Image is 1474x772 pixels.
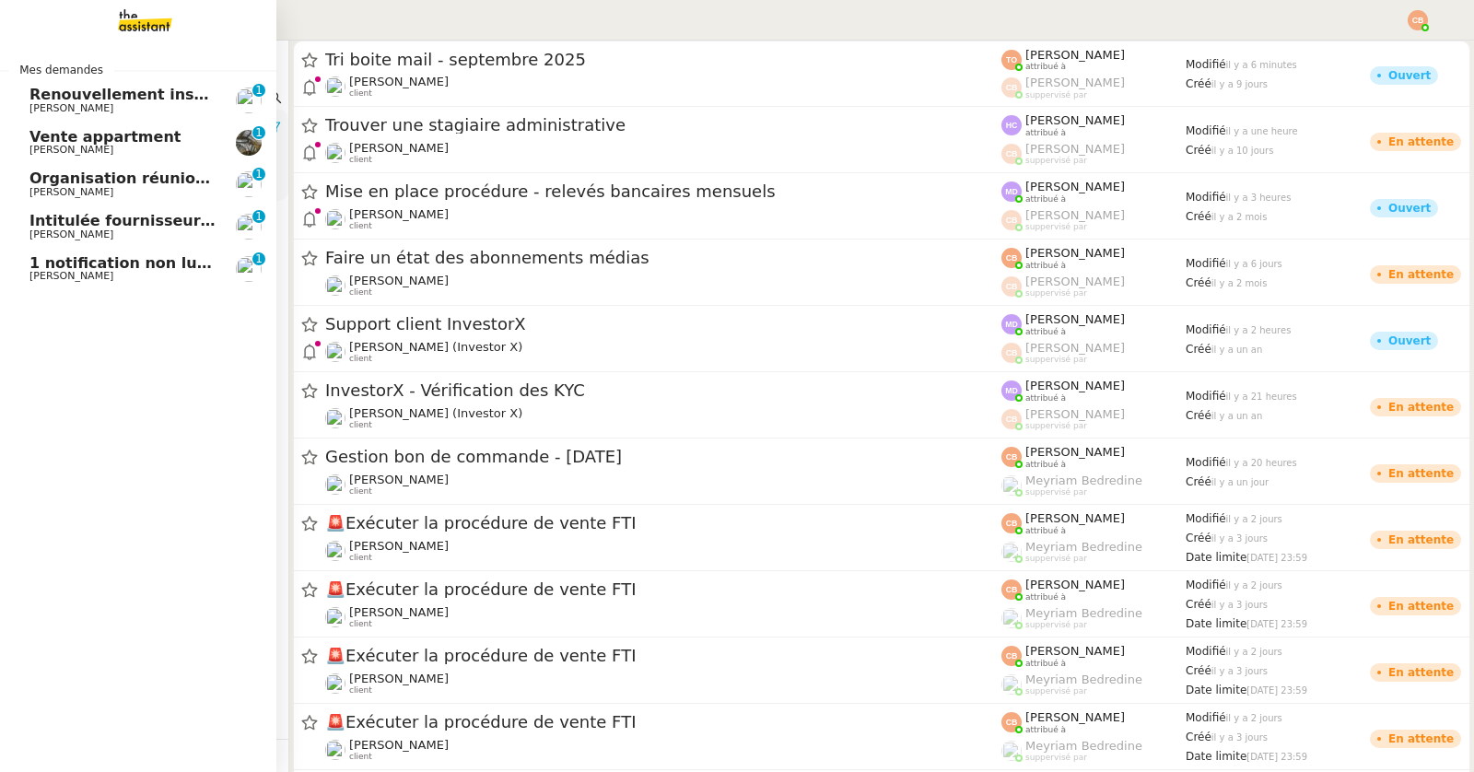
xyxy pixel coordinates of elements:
div: En attente [1388,468,1454,479]
img: users%2F9mvJqJUvllffspLsQzytnd0Nt4c2%2Favatar%2F82da88e3-d90d-4e39-b37d-dcb7941179ae [236,214,262,240]
span: suppervisé par [1025,355,1087,365]
span: suppervisé par [1025,288,1087,298]
span: [PERSON_NAME] [349,672,449,685]
span: il y a un an [1211,411,1262,421]
span: il y a un an [1211,345,1262,355]
span: [PERSON_NAME] [29,270,113,282]
span: [PERSON_NAME] [1025,48,1125,62]
app-user-detailed-label: client [325,75,1001,99]
span: [PERSON_NAME] (Investor X) [349,340,522,354]
span: suppervisé par [1025,421,1087,431]
img: users%2FaellJyylmXSg4jqeVbanehhyYJm1%2Favatar%2Fprofile-pic%20(4).png [1001,475,1022,496]
span: [PERSON_NAME] [1025,312,1125,326]
span: Tri boite mail - septembre 2025 [325,52,1001,68]
img: svg [1001,181,1022,202]
span: InvestorX - Vérification des KYC [325,382,1001,399]
img: users%2FUWPTPKITw0gpiMilXqRXG5g9gXH3%2Favatar%2F405ab820-17f5-49fd-8f81-080694535f4d [325,408,345,428]
span: Trouver une stagiaire administrative [325,117,1001,134]
span: [PERSON_NAME] [349,274,449,287]
div: En attente [1388,269,1454,280]
img: users%2FERVxZKLGxhVfG9TsREY0WEa9ok42%2Favatar%2Fportrait-563450-crop.jpg [325,143,345,163]
app-user-label: attribué à [1001,48,1186,72]
span: il y a 3 jours [1211,732,1268,743]
span: suppervisé par [1025,487,1087,497]
img: users%2FaellJyylmXSg4jqeVbanehhyYJm1%2Favatar%2Fprofile-pic%20(4).png [1001,608,1022,628]
span: Modifié [1186,456,1226,469]
span: [PERSON_NAME] [1025,275,1125,288]
span: Créé [1186,77,1211,90]
span: [PERSON_NAME] [1025,578,1125,591]
span: [PERSON_NAME] [29,228,113,240]
app-user-label: attribué à [1001,312,1186,336]
div: En attente [1388,667,1454,678]
img: users%2FDBF5gIzOT6MfpzgDQC7eMkIK8iA3%2Favatar%2Fd943ca6c-06ba-4e73-906b-d60e05e423d3 [236,88,262,113]
span: suppervisé par [1025,554,1087,564]
span: [PERSON_NAME] [349,141,449,155]
img: svg [1001,409,1022,429]
span: [PERSON_NAME] [29,102,113,114]
span: 🚨 [325,513,345,532]
img: svg [1001,248,1022,268]
span: il y a 6 minutes [1226,60,1297,70]
span: il y a 2 jours [1226,713,1282,723]
app-user-detailed-label: client [325,473,1001,497]
span: suppervisé par [1025,753,1087,763]
div: En attente [1388,601,1454,612]
span: client [349,486,372,497]
app-user-detailed-label: client [325,605,1001,629]
img: svg [1001,513,1022,533]
span: [PERSON_NAME] [1025,76,1125,89]
span: [PERSON_NAME] [1025,341,1125,355]
span: Date limite [1186,684,1246,696]
span: Modifié [1186,390,1226,403]
span: il y a 3 jours [1211,600,1268,610]
span: il y a 3 jours [1211,533,1268,544]
p: 1 [255,252,263,269]
span: il y a 21 heures [1226,392,1297,402]
nz-badge-sup: 1 [252,168,265,181]
span: client [349,354,372,364]
span: il y a 2 jours [1226,514,1282,524]
span: attribué à [1025,327,1066,337]
app-user-label: suppervisé par [1001,540,1186,564]
span: client [349,553,372,563]
p: 1 [255,84,263,100]
span: Créé [1186,210,1211,223]
img: svg [1001,276,1022,297]
div: En attente [1388,733,1454,744]
span: Créé [1186,409,1211,422]
img: users%2FDBF5gIzOT6MfpzgDQC7eMkIK8iA3%2Favatar%2Fd943ca6c-06ba-4e73-906b-d60e05e423d3 [325,541,345,561]
img: users%2F9mvJqJUvllffspLsQzytnd0Nt4c2%2Favatar%2F82da88e3-d90d-4e39-b37d-dcb7941179ae [236,256,262,282]
span: il y a 9 jours [1211,79,1268,89]
span: attribué à [1025,194,1066,205]
div: En attente [1388,534,1454,545]
span: Créé [1186,731,1211,743]
span: Modifié [1186,124,1226,137]
span: [PERSON_NAME] [349,75,449,88]
span: il y a 6 jours [1226,259,1282,269]
span: Créé [1186,664,1211,677]
app-user-label: attribué à [1001,180,1186,204]
img: users%2FaellJyylmXSg4jqeVbanehhyYJm1%2Favatar%2Fprofile-pic%20(4).png [1001,674,1022,695]
div: En attente [1388,402,1454,413]
span: attribué à [1025,592,1066,602]
span: Créé [1186,343,1211,356]
span: Modifié [1186,323,1226,336]
span: Meyriam Bedredine [1025,606,1142,620]
img: users%2FPVo4U3nC6dbZZPS5thQt7kGWk8P2%2Favatar%2F1516997780130.jpeg [236,171,262,197]
span: [DATE] 23:59 [1246,752,1307,762]
span: attribué à [1025,659,1066,669]
span: il y a 2 mois [1211,212,1268,222]
app-user-label: attribué à [1001,379,1186,403]
span: [PERSON_NAME] [349,605,449,619]
span: Meyriam Bedredine [1025,739,1142,753]
span: Date limite [1186,750,1246,763]
img: users%2FDBF5gIzOT6MfpzgDQC7eMkIK8iA3%2Favatar%2Fd943ca6c-06ba-4e73-906b-d60e05e423d3 [325,673,345,694]
img: svg [1001,579,1022,600]
img: svg [1408,10,1428,30]
span: [PERSON_NAME] [349,539,449,553]
p: 1 [255,168,263,184]
span: suppervisé par [1025,686,1087,696]
span: Mise en place procédure - relevés bancaires mensuels [325,183,1001,200]
span: [DATE] 23:59 [1246,619,1307,629]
